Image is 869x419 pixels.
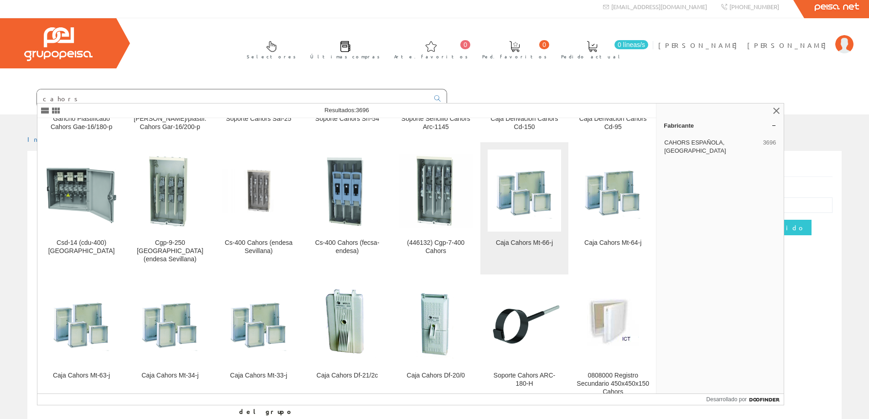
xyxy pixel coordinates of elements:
[407,239,464,254] font: (446132) Cgp-7-400 Cahors
[310,53,380,60] font: Últimas compras
[134,115,207,130] font: [PERSON_NAME]/plastif. Cahors Gar-16/200-p
[569,275,657,407] a: 0808000 Registro Secundario 450x450x150 Cahors 0808000 Registro Secundario 450x450x150 Cahors
[392,142,480,274] a: (446132) Cgp-7-400 Cahors (446132) Cgp-7-400 Cahors
[311,154,384,228] img: Cs-400 Cahors (fecsa-endesa)
[587,298,639,348] img: 0808000 Registro Secundario 450x450x150 Cahors
[214,142,302,274] a: Cs-400 Cahors (endesa Sevillana) Cs-400 Cahors (endesa Sevillana)
[584,239,641,246] font: Caja Cahors Mt-64-j
[226,115,291,122] font: Soporte Cahors Saf-25
[37,89,429,108] input: Buscar ...
[576,154,650,228] img: Caja Cahors Mt-64-j
[763,139,776,146] font: 3696
[618,41,645,48] font: 0 líneas/s
[569,142,657,274] a: Caja Cahors Mt-64-j Caja Cahors Mt-64-j
[315,115,379,122] font: Soporte Cahors Srf-54
[45,154,118,228] img: Csd-14 (cdu-400) Cahors
[137,239,203,263] font: Cgp-9-250 [GEOGRAPHIC_DATA] (endesa Sevillana)
[482,53,547,60] font: Ped. favoritos
[611,3,707,10] font: [EMAIL_ADDRESS][DOMAIN_NAME]
[491,115,558,130] font: Caja Derivación Cahors Cd-150
[577,372,649,395] font: 0808000 Registro Secundario 450x450x150 Cahors
[27,135,66,143] a: Inicio
[658,41,831,49] font: [PERSON_NAME] [PERSON_NAME]
[664,122,694,129] font: Fabricante
[399,154,473,228] img: (446132) Cgp-7-400 Cahors
[356,107,369,114] font: 3696
[301,33,385,65] a: Últimas compras
[407,372,465,379] font: Caja Cahors Df-20/0
[542,41,546,48] font: 0
[706,394,784,405] a: Desarrollado por
[399,286,473,360] img: Caja Cahors Df-20/0
[222,169,295,213] img: Cs-400 Cahors (endesa Sevillana)
[303,142,391,274] a: Cs-400 Cahors (fecsa-endesa) Cs-400 Cahors (fecsa-endesa)
[561,53,623,60] font: Pedido actual
[51,115,112,130] font: Gancho Plastificado Cahors Gae-16/180-p
[394,53,468,60] font: Arte. favoritos
[317,372,378,379] font: Caja Cahors Df-21/2c
[45,286,118,360] img: Caja Cahors Mt-63-j
[494,372,555,387] font: Soporte Cahors ARC-180-H
[141,372,198,379] font: Caja Cahors Mt-34-j
[401,115,470,130] font: Soporte Sencillo Cahors Arc-1145
[664,139,726,154] font: CAHORS ESPAÑOLA, [GEOGRAPHIC_DATA]
[392,275,480,407] a: Caja Cahors Df-20/0 Caja Cahors Df-20/0
[496,239,553,246] font: Caja Cahors Mt-66-j
[48,239,115,254] font: Csd-14 (cdu-400) [GEOGRAPHIC_DATA]
[53,372,110,379] font: Caja Cahors Mt-63-j
[656,118,784,133] a: Fabricante
[315,239,380,254] font: Cs-400 Cahors (fecsa-endesa)
[133,154,207,228] img: Cgp-9-250 Cahors (endesa Sevillana)
[24,27,93,61] img: Grupo Peisa
[480,275,568,407] a: Soporte Cahors ARC-180-H Soporte Cahors ARC-180-H
[133,286,207,360] img: Caja Cahors Mt-34-j
[222,286,295,360] img: Caja Cahors Mt-33-j
[214,275,302,407] a: Caja Cahors Mt-33-j Caja Cahors Mt-33-j
[126,275,214,407] a: Caja Cahors Mt-34-j Caja Cahors Mt-34-j
[247,53,296,60] font: Selectores
[225,239,293,254] font: Cs-400 Cahors (endesa Sevillana)
[303,275,391,407] a: Caja Cahors Df-21/2c Caja Cahors Df-21/2c
[230,372,287,379] font: Caja Cahors Mt-33-j
[126,142,214,274] a: Cgp-9-250 Cahors (endesa Sevillana) Cgp-9-250 [GEOGRAPHIC_DATA] (endesa Sevillana)
[324,107,356,114] font: Resultados:
[238,33,301,65] a: Selectores
[488,286,561,360] img: Soporte Cahors ARC-180-H
[706,396,747,403] font: Desarrollado por
[658,33,853,42] a: [PERSON_NAME] [PERSON_NAME]
[37,142,125,274] a: Csd-14 (cdu-400) Cahors Csd-14 (cdu-400) [GEOGRAPHIC_DATA]
[488,154,561,228] img: Caja Cahors Mt-66-j
[463,41,467,48] font: 0
[311,286,384,360] img: Caja Cahors Df-21/2c
[729,3,779,10] font: [PHONE_NUMBER]
[37,275,125,407] a: Caja Cahors Mt-63-j Caja Cahors Mt-63-j
[480,142,568,274] a: Caja Cahors Mt-66-j Caja Cahors Mt-66-j
[579,115,647,130] font: Caja Derivación Cahors Cd-95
